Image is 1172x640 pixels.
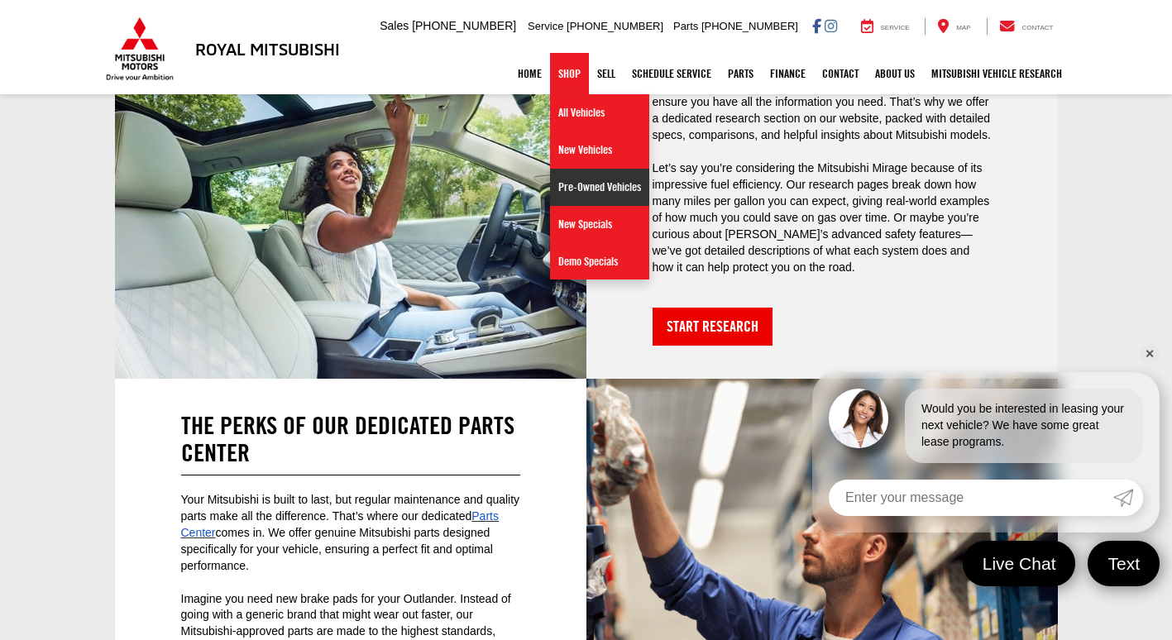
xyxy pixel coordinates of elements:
[550,206,649,243] a: New Specials
[528,20,563,32] span: Service
[905,389,1143,463] div: Would you be interested in leasing your next vehicle? We have some great lease programs.
[701,20,798,32] span: [PHONE_NUMBER]
[1021,24,1053,31] span: Contact
[673,20,698,32] span: Parts
[181,526,493,572] span: comes in. We offer genuine Mitsubishi parts designed specifically for your vehicle, ensuring a pe...
[881,24,910,31] span: Service
[567,20,663,32] span: [PHONE_NUMBER]
[181,493,520,523] span: Your Mitsubishi is built to last, but regular maintenance and quality parts make all the differen...
[550,169,649,206] a: Pre-Owned Vehicles
[550,131,649,169] a: New Vehicles
[380,19,409,32] span: Sales
[963,541,1076,586] a: Live Chat
[762,53,814,94] a: Finance
[1099,552,1148,575] span: Text
[550,94,649,131] a: All Vehicles
[653,79,991,141] span: Choosing the right vehicle is a big decision, and we want to ensure you have all the information ...
[103,17,177,81] img: Mitsubishi
[1113,480,1143,516] a: Submit
[987,18,1066,35] a: Contact
[849,18,922,35] a: Service
[550,243,649,279] a: Demo Specials
[814,53,867,94] a: Contact
[829,389,888,448] img: Agent profile photo
[825,19,837,32] a: Instagram: Click to visit our Instagram page
[812,19,821,32] a: Facebook: Click to visit our Facebook page
[1088,541,1160,586] a: Text
[923,53,1070,94] a: Mitsubishi Vehicle Research
[181,509,499,539] a: Parts Center
[412,19,516,32] span: [PHONE_NUMBER]
[181,412,520,466] h2: The Perks of Our Dedicated Parts Center
[720,53,762,94] a: Parts: Opens in a new tab
[624,53,720,94] a: Schedule Service: Opens in a new tab
[589,53,624,94] a: Sell
[867,53,923,94] a: About Us
[509,53,550,94] a: Home
[974,552,1064,575] span: Live Chat
[925,18,983,35] a: Map
[653,308,773,346] a: Start Research
[550,53,589,94] a: Shop
[829,480,1113,516] input: Enter your message
[653,161,990,274] span: Let’s say you’re considering the Mitsubishi Mirage because of its impressive fuel efficiency. Our...
[195,40,340,58] h3: Royal Mitsubishi
[956,24,970,31] span: Map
